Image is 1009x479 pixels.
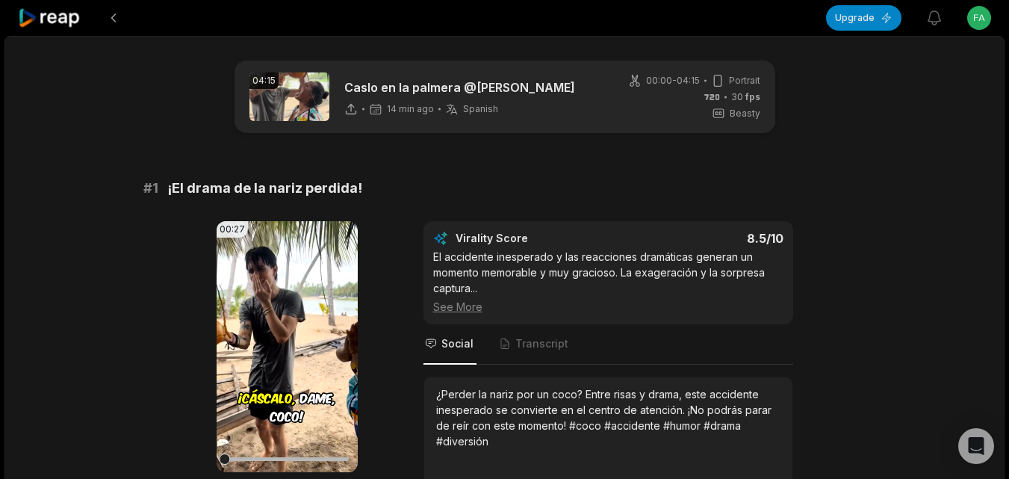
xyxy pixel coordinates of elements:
span: 14 min ago [387,103,434,115]
video: Your browser does not support mp4 format. [217,221,358,472]
span: Portrait [729,74,760,87]
div: ¿Perder la nariz por un coco? Entre risas y drama, este accidente inesperado se convierte en el c... [436,386,780,449]
button: Upgrade [826,5,901,31]
div: See More [433,299,783,315]
p: Caslo en la palmera @[PERSON_NAME] [344,78,575,96]
span: Social [441,336,474,351]
span: Beasty [730,107,760,120]
span: Transcript [515,336,568,351]
div: El accidente inesperado y las reacciones dramáticas generan un momento memorable y muy gracioso. ... [433,249,783,315]
div: 04:15 [249,72,279,89]
div: Virality Score [456,231,616,246]
span: ¡El drama de la nariz perdida! [167,178,362,199]
div: Open Intercom Messenger [958,428,994,464]
span: # 1 [143,178,158,199]
div: 8.5 /10 [623,231,783,246]
span: 30 [731,90,760,104]
span: fps [745,91,760,102]
span: Spanish [463,103,498,115]
span: 00:00 - 04:15 [646,74,700,87]
nav: Tabs [423,324,793,365]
